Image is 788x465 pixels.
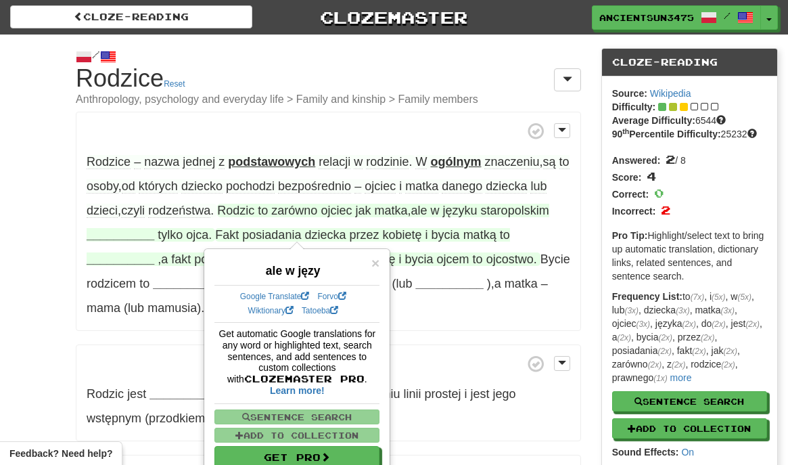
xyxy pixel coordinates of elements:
a: On [681,447,694,458]
span: ojciec [321,204,352,217]
span: języku [443,204,478,217]
span: posiadania [194,252,253,266]
p: Highlight/select text to bring up automatic translation, dictionary links, related sentences, and... [612,229,767,283]
strong: Frequency List: [612,291,682,302]
span: – [354,179,361,194]
em: (5x) [712,292,725,302]
strong: Difficulty: [612,102,656,112]
div: / 8 [612,151,767,168]
span: to [139,277,149,290]
span: posiadania [242,228,301,242]
em: (2x) [723,347,737,356]
em: (2x) [745,319,759,329]
span: danego [442,179,482,194]
span: jest [127,387,146,401]
span: fakt [171,252,191,266]
a: AncientSun3475 / [592,5,761,30]
span: czyli [121,204,145,218]
span: Open feedback widget [9,447,112,460]
span: matka [405,179,438,194]
em: (2x) [672,360,685,370]
span: ojcem [437,252,469,266]
span: 2 [666,152,675,167]
span: Rodzic [87,387,124,401]
span: matka [374,204,407,217]
a: Forvo [317,292,346,301]
em: (2x) [618,333,631,342]
strong: Source: [612,88,647,99]
span: rodzeństwa [148,204,210,218]
span: ale [411,204,427,217]
span: dziecko [181,179,223,194]
a: Clozemaster [273,5,515,29]
span: , [217,204,549,217]
span: to [500,228,510,242]
span: bycia [405,252,434,266]
span: Clozemaster Pro [244,373,365,384]
span: lub [530,179,547,194]
span: – [541,277,548,290]
span: ojcostwo [486,252,534,266]
em: (2x) [692,347,705,356]
em: (2x) [657,347,671,356]
span: przez [349,228,379,242]
span: wstępnym [87,412,141,425]
div: 6544 [612,114,767,127]
span: AncientSun3475 [599,12,694,24]
span: prostej [424,387,461,401]
span: zarówno [271,204,317,217]
a: Learn more! [270,385,325,396]
em: (3x) [676,306,689,315]
strong: Average Difficulty: [612,115,695,126]
button: Add to Collection [612,418,767,439]
a: Wikipedia [650,88,691,99]
span: (lub [124,301,144,315]
a: Wiktionary [248,306,294,315]
strong: Incorrect: [612,206,656,217]
em: (3x) [721,306,735,315]
span: ojca [186,228,208,242]
span: i [399,179,402,194]
span: , . [87,277,548,315]
span: i [399,252,402,266]
span: × [371,255,379,271]
h1: Rodzice [76,65,581,106]
span: . [87,387,516,425]
span: i [425,228,428,242]
em: (1x) [653,374,667,383]
p: to , i , w , lub , dziecka , matka , ojciec , języka , do , jest , a , bycia , przez , posiadania... [612,290,767,384]
span: Rodzic [217,204,254,217]
span: Bycie [540,252,570,266]
span: staropolskim [481,204,549,217]
span: znaczeniu [484,155,539,169]
span: linii [403,387,421,401]
span: od [122,179,135,194]
span: dziecka [486,179,527,194]
span: z [218,155,225,169]
span: (przodkiem) [145,412,209,425]
span: mamusia) [147,301,201,315]
em: (5x) [737,292,751,302]
strong: Correct: [612,189,649,200]
span: osoby [87,179,118,194]
em: (3x) [624,306,638,315]
span: dzieci [87,204,118,218]
span: . [158,228,212,242]
strong: 90 Percentile Difficulty: [612,129,721,139]
strong: __________ [87,252,154,266]
span: jednej [183,155,215,169]
span: bycia [432,228,460,242]
span: Rodzice [87,155,131,169]
strong: Pro Tip: [612,230,648,241]
em: (3x) [636,319,650,329]
em: (2x) [721,360,735,370]
em: (2x) [712,319,725,329]
a: more [670,372,692,383]
div: Cloze-Reading [602,49,777,76]
span: mama [87,301,120,315]
span: ) [487,277,491,290]
strong: ogólnym [430,155,481,169]
span: Fakt [215,228,239,242]
em: (7x) [691,292,704,302]
span: W [415,155,427,169]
